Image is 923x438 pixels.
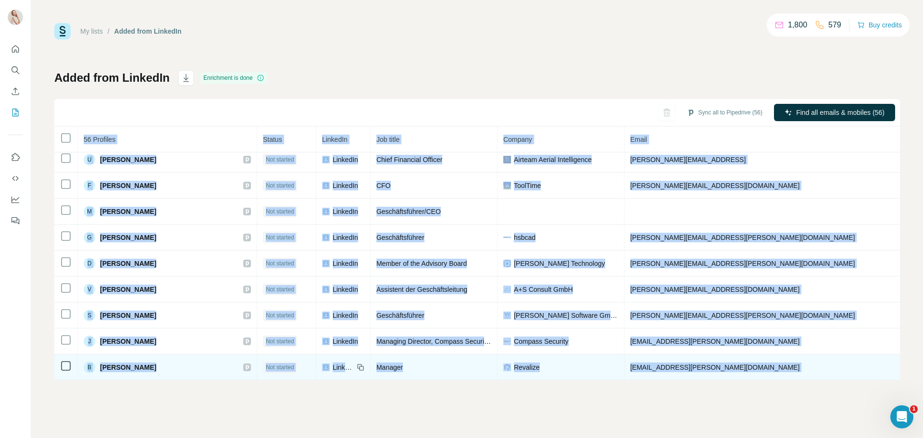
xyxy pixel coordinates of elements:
[322,338,330,345] img: LinkedIn logo
[376,312,424,319] span: Geschäftsführer
[514,311,618,320] span: [PERSON_NAME] Software GmbH
[84,258,95,269] div: D
[796,108,885,117] span: Find all emails & mobiles (56)
[54,23,71,39] img: Surfe Logo
[266,259,294,268] span: Not started
[100,285,156,294] span: [PERSON_NAME]
[8,212,23,229] button: Feedback
[890,405,913,428] iframe: Intercom live chat
[630,156,746,163] span: [PERSON_NAME][EMAIL_ADDRESS]
[266,155,294,164] span: Not started
[266,363,294,372] span: Not started
[80,27,103,35] a: My lists
[376,208,441,215] span: Geschäftsführer/CEO
[266,285,294,294] span: Not started
[857,18,902,32] button: Buy credits
[514,155,592,164] span: Airteam Aerial Intelligence
[8,104,23,121] button: My lists
[630,286,799,293] span: [PERSON_NAME][EMAIL_ADDRESS][DOMAIN_NAME]
[322,286,330,293] img: LinkedIn logo
[503,286,511,293] img: company-logo
[630,182,799,189] span: [PERSON_NAME][EMAIL_ADDRESS][DOMAIN_NAME]
[84,206,95,217] div: M
[266,233,294,242] span: Not started
[8,83,23,100] button: Enrich CSV
[630,338,799,345] span: [EMAIL_ADDRESS][PERSON_NAME][DOMAIN_NAME]
[503,182,511,189] img: company-logo
[376,234,424,241] span: Geschäftsführer
[322,363,330,371] img: LinkedIn logo
[84,180,95,191] div: F
[514,337,569,346] span: Compass Security
[630,260,855,267] span: [PERSON_NAME][EMAIL_ADDRESS][PERSON_NAME][DOMAIN_NAME]
[788,19,807,31] p: 1,800
[8,149,23,166] button: Use Surfe on LinkedIn
[322,234,330,241] img: LinkedIn logo
[514,285,573,294] span: A+S Consult GmbH
[100,155,156,164] span: [PERSON_NAME]
[322,182,330,189] img: LinkedIn logo
[322,136,348,143] span: LinkedIn
[114,26,182,36] div: Added from LinkedIn
[200,72,267,84] div: Enrichment is done
[514,233,536,242] span: hsbcad
[333,233,358,242] span: LinkedIn
[54,70,170,86] h1: Added from LinkedIn
[376,363,403,371] span: Manager
[514,259,605,268] span: [PERSON_NAME] Technology
[503,237,511,238] img: company-logo
[84,362,95,373] div: B
[333,155,358,164] span: LinkedIn
[100,311,156,320] span: [PERSON_NAME]
[84,284,95,295] div: V
[322,260,330,267] img: LinkedIn logo
[514,181,541,190] span: ToolTime
[376,286,467,293] span: Assistent der Geschäftsleitung
[100,233,156,242] span: [PERSON_NAME]
[630,312,855,319] span: [PERSON_NAME][EMAIL_ADDRESS][PERSON_NAME][DOMAIN_NAME]
[266,311,294,320] span: Not started
[376,182,391,189] span: CFO
[263,136,282,143] span: Status
[376,136,399,143] span: Job title
[376,338,550,345] span: Managing Director, Compass Security Deutschland GmbH
[266,337,294,346] span: Not started
[376,156,442,163] span: Chief Financial Officer
[100,363,156,372] span: [PERSON_NAME]
[333,285,358,294] span: LinkedIn
[514,363,540,372] span: Revalize
[503,136,532,143] span: Company
[266,207,294,216] span: Not started
[828,19,841,31] p: 579
[108,26,110,36] li: /
[8,191,23,208] button: Dashboard
[333,259,358,268] span: LinkedIn
[8,62,23,79] button: Search
[333,311,358,320] span: LinkedIn
[266,181,294,190] span: Not started
[322,312,330,319] img: LinkedIn logo
[322,208,330,215] img: LinkedIn logo
[774,104,895,121] button: Find all emails & mobiles (56)
[100,259,156,268] span: [PERSON_NAME]
[630,136,647,143] span: Email
[503,260,511,267] img: company-logo
[680,105,769,120] button: Sync all to Pipedrive (56)
[630,234,855,241] span: [PERSON_NAME][EMAIL_ADDRESS][PERSON_NAME][DOMAIN_NAME]
[333,337,358,346] span: LinkedIn
[322,156,330,163] img: LinkedIn logo
[8,10,23,25] img: Avatar
[84,136,115,143] span: 56 Profiles
[503,363,511,371] img: company-logo
[8,40,23,58] button: Quick start
[503,312,511,319] img: company-logo
[84,232,95,243] div: G
[333,207,358,216] span: LinkedIn
[630,363,799,371] span: [EMAIL_ADDRESS][PERSON_NAME][DOMAIN_NAME]
[503,156,511,163] img: company-logo
[84,336,95,347] div: J
[100,337,156,346] span: [PERSON_NAME]
[333,363,354,372] span: LinkedIn
[8,170,23,187] button: Use Surfe API
[376,260,467,267] span: Member of the Advisory Board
